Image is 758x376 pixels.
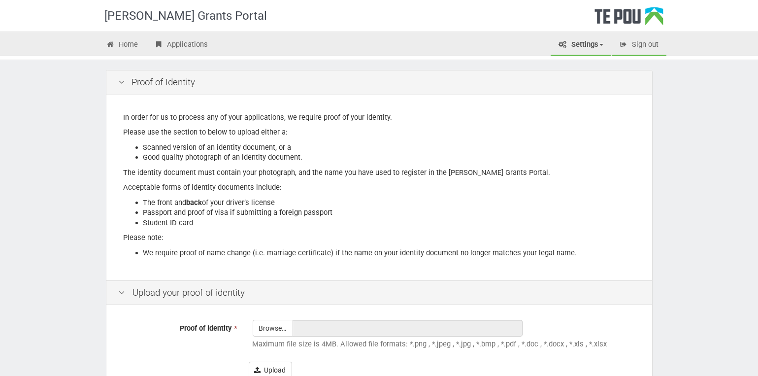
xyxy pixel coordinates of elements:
a: Home [99,34,146,56]
p: Please use the section to below to upload either a: [124,127,635,137]
li: The front and of your driver’s license [143,198,635,208]
a: Sign out [612,34,666,56]
li: Scanned version of an identity document, or a [143,142,635,153]
a: Settings [551,34,611,56]
p: In order for us to process any of your applications, we require proof of your identity. [124,112,635,123]
b: back [187,198,202,207]
div: Te Pou Logo [594,7,663,32]
li: Good quality photograph of an identity document. [143,152,635,163]
p: The identity document must contain your photograph, and the name you have used to register in the... [124,168,635,178]
p: Maximum file size is 4MB. Allowed file formats: *.png , *.jpeg , *.jpg , *.bmp , *.pdf , *.doc , ... [253,339,640,349]
span: Proof of identity [180,324,232,333]
p: Please note: [124,233,635,243]
li: Student ID card [143,218,635,228]
div: Proof of Identity [106,70,652,95]
li: Passport and proof of visa if submitting a foreign passport [143,207,635,218]
span: Browse… [253,320,293,337]
p: Acceptable forms of identity documents include: [124,182,635,193]
div: Upload your proof of identity [106,280,652,306]
li: We require proof of name change (i.e. marriage certificate) if the name on your identity document... [143,248,635,258]
a: Applications [146,34,215,56]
